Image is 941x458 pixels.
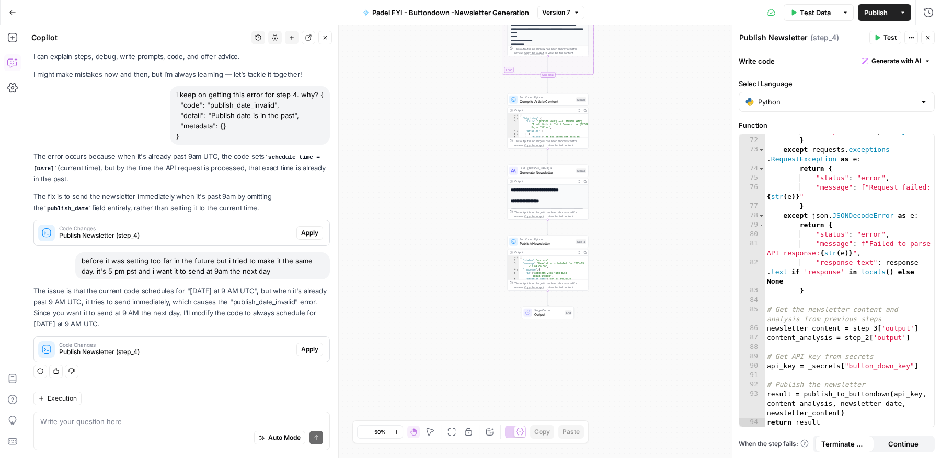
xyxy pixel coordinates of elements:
span: 50% [374,428,386,436]
button: Paste [558,425,584,439]
input: Python [758,97,915,107]
div: 92 [739,380,765,390]
span: Paste [563,427,580,437]
span: Toggle code folding, rows 2 through 12 [516,117,519,120]
button: Apply [296,343,323,356]
div: 83 [739,286,765,296]
div: 4 [508,268,519,272]
button: Publish [858,4,894,21]
span: Copy the output [524,286,544,289]
div: 2 [508,117,519,120]
button: Copy [530,425,554,439]
a: When the step fails: [739,439,809,449]
div: 73 [739,145,765,164]
div: 2 [508,259,519,262]
button: Generate with AI [858,54,935,68]
div: Single OutputOutputEnd [508,307,589,319]
span: Version 7 [542,8,570,17]
span: ( step_4 ) [810,32,839,43]
span: Padel FYI - Buttondown -Newsletter Generation [372,7,529,18]
div: i keep on getting this error for step 4. why? { "code": "publish_date_invalid", "detail": "Publis... [170,86,330,145]
div: 89 [739,352,765,361]
g: Edge from step_6-iteration-end to step_8 [547,77,549,92]
div: 1 [508,256,519,259]
span: Terminate Workflow [821,439,868,449]
span: Toggle code folding, rows 78 through 83 [759,211,764,220]
span: Run Code · Python [520,95,574,99]
div: 82 [739,258,765,286]
code: schedule_time = [DATE] [33,154,320,171]
div: 90 [739,361,765,371]
p: I can explain steps, debug, write prompts, code, and offer advice. [33,51,330,62]
p: I might make mistakes now and then, but I’m always learning — let’s tackle it together! [33,69,330,80]
code: publish_date [43,206,92,212]
span: Publish [864,7,888,18]
div: 94 [739,418,765,427]
div: 75 [739,173,765,183]
div: 79 [739,220,765,230]
div: 5 [508,272,519,278]
div: This output is too large & has been abbreviated for review. to view the full content. [514,46,586,55]
div: 78 [739,211,765,220]
div: 6 [508,278,519,284]
div: before it was setting too far in the future but i tried to make it the same day. it's 5 pm pst an... [75,252,330,279]
div: 91 [739,371,765,380]
div: 76 [739,183,765,202]
div: 93 [739,390,765,418]
div: This output is too large & has been abbreviated for review. to view the full content. [514,210,586,218]
g: Edge from step_3 to step_4 [547,219,549,234]
button: Test Data [784,4,837,21]
span: Toggle code folding, rows 1 through 12 [516,256,519,259]
div: 5 [508,133,519,136]
div: Step 3 [576,168,586,173]
span: Toggle code folding, rows 74 through 77 [759,164,764,173]
button: Test [869,31,901,44]
div: 72 [739,136,765,145]
div: This output is too large & has been abbreviated for review. to view the full content. [514,281,586,289]
button: Continue [874,436,933,452]
span: Code Changes [59,226,292,231]
span: Output [534,312,563,317]
div: Output [514,250,574,254]
div: 4 [508,130,519,133]
span: Code Changes [59,342,292,347]
button: Apply [296,226,323,240]
div: 86 [739,324,765,333]
div: 88 [739,343,765,352]
textarea: Publish Newsletter [739,32,808,43]
span: Single Output [534,308,563,312]
div: Complete [508,72,589,78]
button: Version 7 [537,6,584,19]
span: Copy [534,427,550,437]
p: The issue is that the current code schedules for "[DATE] at 9 AM UTC", but when it's already past... [33,286,330,330]
span: LLM · [PERSON_NAME] 4 [520,166,574,170]
span: Copy the output [524,144,544,147]
span: Publish Newsletter [520,241,574,246]
div: Run Code · PythonPublish NewsletterStep 4Output{ "status":"success", "message":"Newsletter schedu... [508,236,589,291]
label: Select Language [739,78,935,89]
div: 80 [739,230,765,239]
div: Step 8 [576,97,586,102]
div: 1 [508,114,519,117]
span: Toggle code folding, rows 1 through 13 [516,114,519,117]
span: Toggle code folding, rows 4 through 11 [516,268,519,272]
span: Publish Newsletter (step_4) [59,347,292,357]
span: Copy the output [524,51,544,54]
div: 3 [508,120,519,130]
span: Apply [301,228,318,238]
div: Run Code · PythonCompile Article ContentStep 8Output{ "big_thing":{ "title":"[PERSON_NAME] and [P... [508,93,589,149]
div: Step 4 [576,239,587,244]
span: Toggle code folding, rows 79 through 83 [759,220,764,230]
div: 85 [739,305,765,324]
span: Publish Newsletter (step_4) [59,231,292,240]
div: 87 [739,333,765,343]
div: 84 [739,296,765,305]
p: The fix is to send the newsletter immediately when it's past 9am by omitting the field entirely, ... [33,191,330,214]
span: Toggle code folding, rows 5 through 10 [516,133,519,136]
p: The error occurs because when it's already past 9am UTC, the code sets (current time), but by the... [33,151,330,184]
span: Test Data [800,7,831,18]
div: 6 [508,136,519,145]
span: Copy the output [524,215,544,218]
span: Auto Mode [268,433,301,442]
